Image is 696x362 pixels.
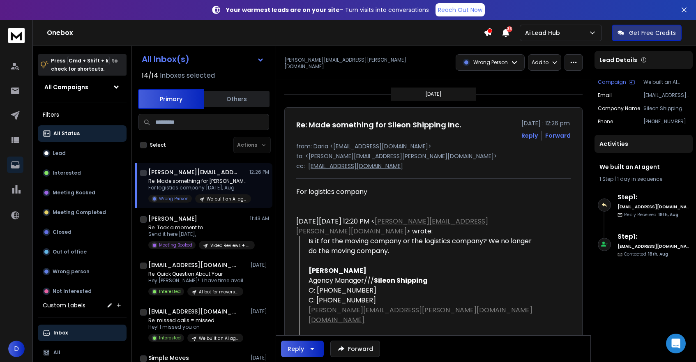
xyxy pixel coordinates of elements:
p: [PERSON_NAME][EMAIL_ADDRESS][PERSON_NAME][DOMAIN_NAME] [284,57,431,70]
div: Reply [288,345,304,353]
button: Inbox [38,325,127,341]
button: Out of office [38,244,127,260]
p: [PHONE_NUMBER] [643,118,689,125]
div: Forward [545,131,571,140]
button: Reply [281,341,324,357]
p: cc: [296,162,305,170]
p: Interested [159,335,181,341]
a: [DOMAIN_NAME] [309,315,364,325]
p: [DATE] [251,308,269,315]
p: Wrong Person [473,59,508,66]
button: Primary [138,89,204,109]
div: Open Intercom Messenger [666,334,686,353]
button: Interested [38,165,127,181]
p: Meeting Completed [53,209,106,216]
h6: [EMAIL_ADDRESS][DOMAIN_NAME] [618,204,689,210]
p: Sileon Shipping Inc. [643,105,689,112]
button: All Campaigns [38,79,127,95]
p: Re: missed calls = missed [148,317,243,324]
button: Meeting Completed [38,204,127,221]
p: [DATE] : 12:26 pm [521,119,571,127]
b: Sileon Shipping [374,276,428,285]
p: Re: Took a moment to [148,224,247,231]
button: Closed [38,224,127,240]
p: Meeting Booked [53,189,95,196]
div: Agency Manager/// [309,276,536,325]
p: [EMAIL_ADDRESS][DOMAIN_NAME] [308,162,403,170]
span: Cmd + Shift + k [67,56,110,65]
div: [DATE][DATE] 12:20 PM < > wrote: [296,217,536,236]
h1: All Inbox(s) [142,55,189,63]
p: Inbox [53,330,68,336]
p: [DATE] [251,262,269,268]
p: Campaign [598,79,626,85]
p: AI bot for movers MD [199,289,238,295]
button: Lead [38,145,127,161]
label: Select [150,142,166,148]
p: Re: Made something for [PERSON_NAME] [148,178,247,184]
span: O: [PHONE_NUMBER] [309,286,376,295]
span: 1 day in sequence [617,175,662,182]
img: logo [8,28,25,43]
p: [DATE] [425,91,442,97]
p: Not Interested [53,288,92,295]
button: Reply [521,131,538,140]
h6: Step 1 : [618,232,689,242]
p: Press to check for shortcuts. [51,57,118,73]
h1: We built an AI agent [599,163,688,171]
p: Out of office [53,249,87,255]
h1: [PERSON_NAME] [148,214,197,223]
p: Meeting Booked [159,242,192,248]
p: All Status [53,130,80,137]
h1: Re: Made something for Sileon Shipping Inc. [296,119,461,131]
p: We built an AI agent [643,79,689,85]
p: Lead Details [599,56,637,64]
strong: Your warmest leads are on your site [226,6,340,14]
p: Hey [PERSON_NAME]! I have time available [148,277,247,284]
p: to: <[PERSON_NAME][EMAIL_ADDRESS][PERSON_NAME][DOMAIN_NAME]> [296,152,571,160]
button: Others [204,90,270,108]
h1: [EMAIL_ADDRESS][DOMAIN_NAME] [148,307,239,316]
b: [PERSON_NAME] [309,266,366,275]
h1: Onebox [47,28,484,38]
button: All Status [38,125,127,142]
p: Contacted [624,251,668,257]
p: Reply Received [624,212,678,218]
a: [PERSON_NAME][EMAIL_ADDRESS][PERSON_NAME][DOMAIN_NAME] [309,305,532,315]
h6: [EMAIL_ADDRESS][DOMAIN_NAME] [618,243,689,249]
p: Get Free Credits [629,29,676,37]
p: All [53,349,60,356]
h6: Step 1 : [618,192,689,202]
button: Meeting Booked [38,184,127,201]
a: [PERSON_NAME][EMAIL_ADDRESS][PERSON_NAME][DOMAIN_NAME] [296,217,488,236]
p: Video Reviews + HeyGen subflow [210,242,250,249]
button: Forward [330,341,380,357]
button: D [8,341,25,357]
button: All Inbox(s) [135,51,271,67]
p: Email [598,92,612,99]
button: Campaign [598,79,635,85]
p: [EMAIL_ADDRESS][DOMAIN_NAME] [643,92,689,99]
h1: [PERSON_NAME][EMAIL_ADDRESS][PERSON_NAME][DOMAIN_NAME] [148,168,239,176]
span: 18th, Aug [648,251,668,257]
p: from: Daria <[EMAIL_ADDRESS][DOMAIN_NAME]> [296,142,571,150]
span: 33 [507,26,512,32]
div: Is it for the moving company or the logistics company? We no longer do the moving company. [309,236,536,345]
a: Reach Out Now [436,3,485,16]
button: Wrong person [38,263,127,280]
span: 19th, Aug [658,212,678,218]
p: We built an AI agent [207,196,246,202]
h3: Filters [38,109,127,120]
p: Interested [159,288,181,295]
p: Wrong person [53,268,90,275]
p: Hey! I missed you on [148,324,243,330]
p: Add to [532,59,549,66]
h3: Custom Labels [43,301,85,309]
h1: All Campaigns [44,83,88,91]
div: For logistics company [296,187,536,197]
div: Activities [595,135,693,153]
p: Company Name [598,105,640,112]
p: Closed [53,229,71,235]
p: We built an AI agent [199,335,238,341]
